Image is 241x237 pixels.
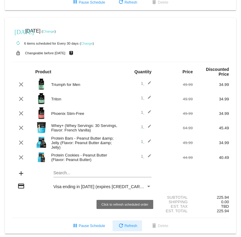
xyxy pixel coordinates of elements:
span: Pause Schedule [71,224,105,228]
strong: Price [182,69,193,74]
mat-icon: delete [151,223,158,230]
div: 49.99 [157,111,193,116]
img: Image-1-Carousel-Triton-Transp.png [35,93,47,105]
mat-icon: edit [144,154,151,161]
span: 1 [141,125,151,129]
mat-icon: live_help [68,49,75,57]
small: 6 items scheduled for Every 30 days [12,42,78,45]
mat-icon: pause [71,223,79,230]
button: Refresh [113,220,142,231]
mat-icon: edit [144,95,151,103]
mat-icon: clear [17,124,25,131]
span: Delete [151,0,168,5]
div: 34.99 [193,97,229,101]
mat-icon: clear [17,95,25,103]
span: 1 [141,81,151,86]
a: Change [81,42,93,45]
mat-icon: clear [17,110,25,117]
small: ( ) [80,42,94,45]
span: 1 [141,154,151,159]
div: Triumph for Men [48,82,121,87]
mat-icon: lock_open [14,49,22,57]
strong: Product [35,69,51,74]
mat-icon: clear [17,154,25,161]
div: 49.99 [157,97,193,101]
span: Refresh [117,224,137,228]
div: Protein Cookies - Peanut Butter (Flavor: Peanut Butter) [48,153,121,162]
mat-icon: edit [144,110,151,117]
div: Protein Bars - Peanut Butter &amp; Jelly (Flavor: Peanut Butter &amp; Jelly) [48,136,121,150]
div: Triton [48,97,121,101]
small: ( ) [42,30,56,33]
span: Refresh [117,0,137,5]
mat-icon: refresh [117,223,125,230]
button: Pause Schedule [67,220,110,231]
div: 225.94 [193,195,229,200]
a: Change [43,30,55,33]
div: 34.99 [193,111,229,116]
strong: Quantity [134,69,151,74]
img: Image-1-Triumph_carousel-front-transp.png [35,78,47,90]
mat-icon: edit [144,139,151,146]
span: 225.94 [217,209,229,213]
div: 34.99 [193,141,229,145]
mat-icon: clear [17,139,25,146]
div: 40.49 [193,155,229,160]
div: 49.99 [157,82,193,87]
div: Est. Total [157,209,193,213]
input: Search... [53,171,151,175]
span: 1 [141,139,151,144]
div: 45.49 [193,126,229,130]
div: 64.99 [157,126,193,130]
strong: Discounted Price [206,67,229,77]
span: Delete [151,224,168,228]
mat-icon: edit [144,124,151,131]
span: 1 [141,96,151,100]
span: TBD [221,204,229,209]
mat-icon: credit_card [17,182,25,190]
div: Phoenix Stim-Free [48,111,121,116]
div: Shipping [157,200,193,204]
div: Est. Tax [157,204,193,209]
mat-icon: add [17,170,25,177]
div: 44.99 [157,155,193,160]
mat-icon: [DATE] [14,28,22,35]
mat-icon: clear [17,81,25,88]
div: 49.99 [157,141,193,145]
span: Pause Schedule [71,0,105,5]
img: Image-1-Carousel-Whey-2lb-Vanilla-no-badge-Transp.png [35,122,47,134]
div: 34.99 [193,82,229,87]
div: Subtotal [157,195,193,200]
img: Protein-Cookie-box-PB-1000x1000-1-Roman-Berezecky.png [35,151,47,163]
span: 0.00 [221,200,229,204]
span: Visa ending in [DATE] (expires [CREDIT_CARD_DATA]) [53,184,158,189]
button: Delete [146,220,173,231]
mat-select: Payment Method [53,184,151,189]
small: Changeable before [DATE] [25,51,65,55]
img: Image-1-Carousel-PhoenixSF-v3.0.png [35,107,47,119]
img: Image-1-Carousel-Protein-Bar-PBnJ-Transp.png [35,136,47,148]
div: Whey+ (Whey Servings: 30 Servings, Flavor: French Vanilla) [48,123,121,132]
mat-icon: edit [144,81,151,88]
span: 1 [141,110,151,115]
mat-icon: autorenew [14,40,22,47]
